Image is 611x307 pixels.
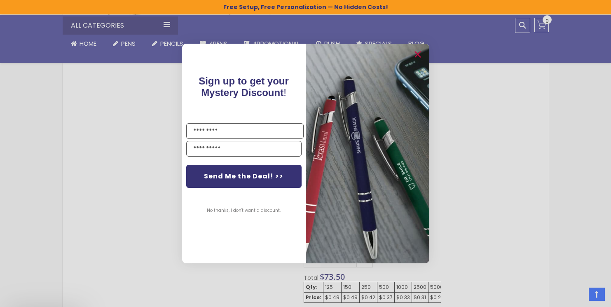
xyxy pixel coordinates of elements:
[199,75,289,98] span: !
[203,200,285,221] button: No thanks, I don't want a discount.
[411,48,424,61] button: Close dialog
[186,165,302,188] button: Send Me the Deal! >>
[306,44,429,263] img: pop-up-image
[199,75,289,98] span: Sign up to get your Mystery Discount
